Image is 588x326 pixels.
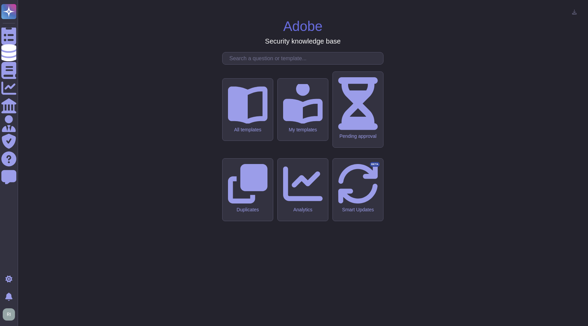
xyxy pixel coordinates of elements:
button: user [1,307,20,322]
h1: Adobe [283,18,323,34]
div: Smart Updates [338,207,378,213]
div: All templates [228,127,267,133]
h3: Security knowledge base [265,37,341,45]
div: My templates [283,127,323,133]
div: Analytics [283,207,323,213]
img: user [3,308,15,321]
input: Search a question or template... [226,52,383,64]
div: Duplicates [228,207,267,213]
div: BETA [370,162,380,167]
div: Pending approval [338,133,378,139]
